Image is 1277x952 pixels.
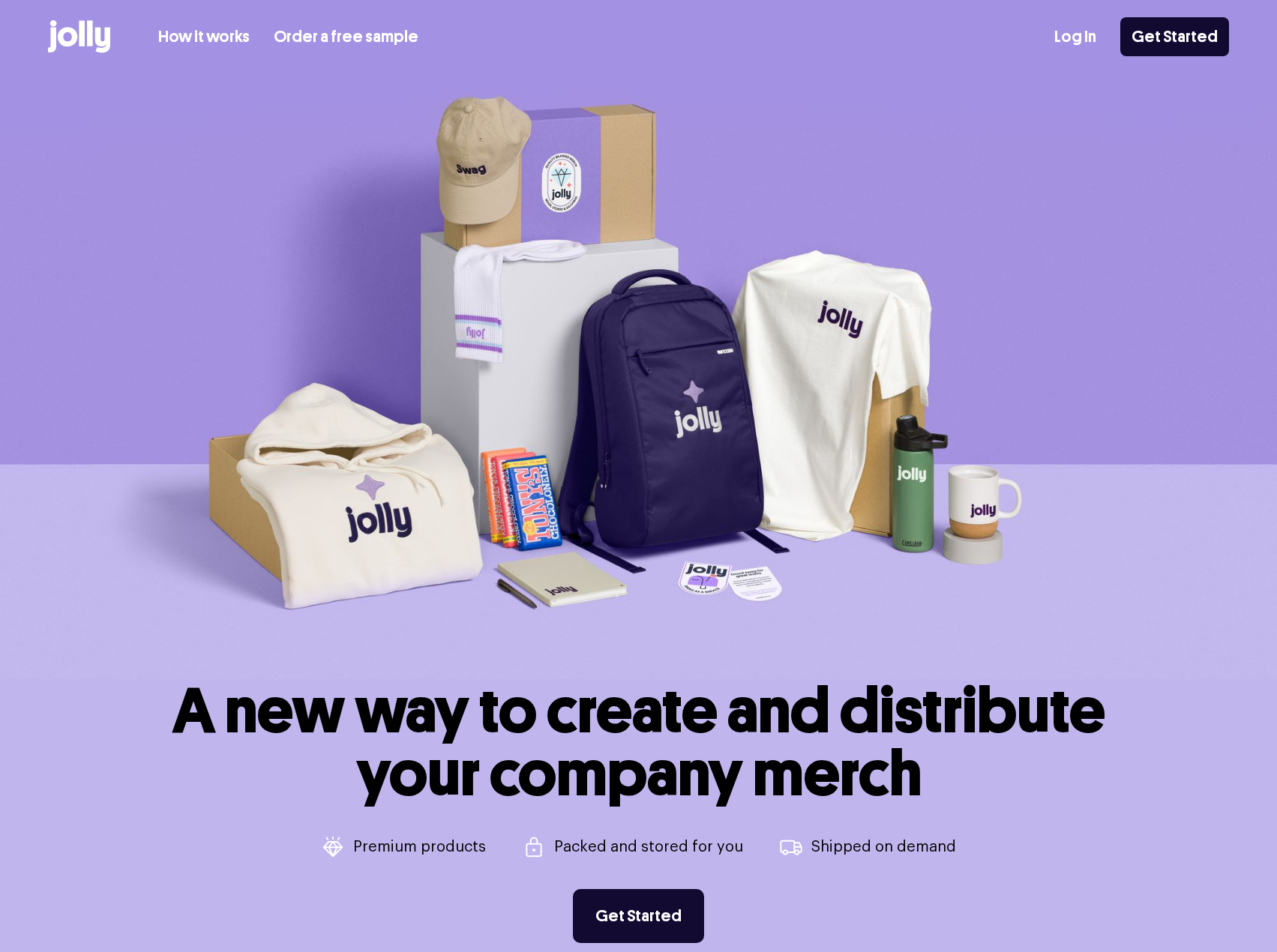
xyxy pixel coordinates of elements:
h1: A new way to create and distribute your company merch [172,679,1105,805]
a: Order a free sample [274,25,418,49]
p: Shipped on demand [811,840,956,855]
a: Get Started [1120,17,1229,56]
p: Premium products [353,840,486,855]
a: How it works [158,25,250,49]
p: Packed and stored for you [554,840,743,855]
a: Log In [1054,25,1096,49]
a: Get Started [573,889,704,943]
